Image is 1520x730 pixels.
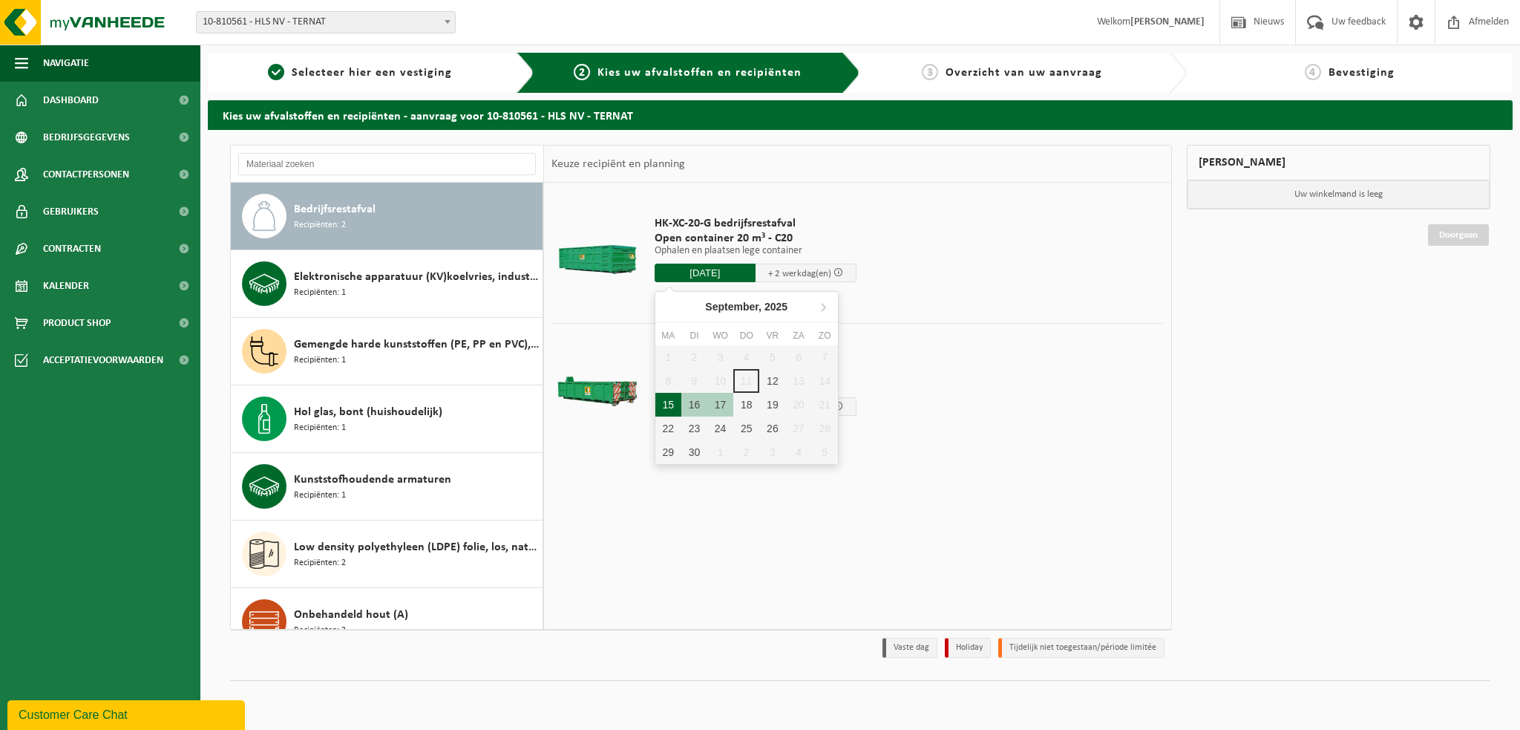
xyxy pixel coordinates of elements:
div: 29 [655,440,681,464]
div: zo [812,328,838,343]
span: Kunststofhoudende armaturen [294,471,451,489]
div: 24 [707,417,733,440]
span: 3 [922,64,938,80]
button: Gemengde harde kunststoffen (PE, PP en PVC), recycleerbaar (industrieel) Recipiënten: 1 [231,318,543,385]
button: Low density polyethyleen (LDPE) folie, los, naturel/gekleurd (80/20) Recipiënten: 2 [231,521,543,588]
input: Selecteer datum [655,264,756,282]
div: 12 [759,369,785,393]
button: Elektronische apparatuur (KV)koelvries, industrieel Recipiënten: 1 [231,250,543,318]
span: 4 [1305,64,1321,80]
span: Bedrijfsrestafval [294,201,376,218]
span: Selecteer hier een vestiging [292,67,452,79]
span: Navigatie [43,45,89,82]
a: 1Selecteer hier een vestiging [215,64,505,82]
span: Recipiënten: 1 [294,489,346,503]
span: Kalender [43,267,89,304]
div: 17 [707,393,733,417]
span: Recipiënten: 2 [294,218,346,232]
span: 10-810561 - HLS NV - TERNAT [196,11,456,33]
div: 19 [759,393,785,417]
span: Low density polyethyleen (LDPE) folie, los, naturel/gekleurd (80/20) [294,538,539,556]
span: Contactpersonen [43,156,129,193]
div: 25 [733,417,759,440]
span: 1 [268,64,284,80]
div: 16 [681,393,707,417]
span: Overzicht van uw aanvraag [946,67,1102,79]
span: Hol glas, bont (huishoudelijk) [294,403,442,421]
span: 2 [574,64,590,80]
span: Onbehandeld hout (A) [294,606,408,624]
li: Vaste dag [882,638,937,658]
span: Recipiënten: 1 [294,421,346,435]
p: Uw winkelmand is leeg [1187,180,1490,209]
strong: [PERSON_NAME] [1130,16,1205,27]
span: Contracten [43,230,101,267]
button: Bedrijfsrestafval Recipiënten: 2 [231,183,543,250]
iframe: chat widget [7,697,248,730]
div: Keuze recipiënt en planning [544,146,692,183]
span: Gebruikers [43,193,99,230]
span: Bedrijfsgegevens [43,119,130,156]
div: di [681,328,707,343]
span: Kies uw afvalstoffen en recipiënten [597,67,802,79]
span: Recipiënten: 1 [294,286,346,300]
i: 2025 [764,302,787,312]
span: Acceptatievoorwaarden [43,342,163,379]
span: Dashboard [43,82,99,119]
div: 3 [759,440,785,464]
span: Bevestiging [1329,67,1395,79]
div: ma [655,328,681,343]
button: Kunststofhoudende armaturen Recipiënten: 1 [231,453,543,521]
div: 1 [707,440,733,464]
div: 18 [733,393,759,417]
div: do [733,328,759,343]
input: Materiaal zoeken [238,153,536,175]
div: 22 [655,417,681,440]
div: 26 [759,417,785,440]
span: + 2 werkdag(en) [768,269,831,278]
span: Recipiënten: 1 [294,353,346,368]
li: Tijdelijk niet toegestaan/période limitée [998,638,1164,658]
span: Open container 20 m³ - C20 [655,231,856,246]
span: Gemengde harde kunststoffen (PE, PP en PVC), recycleerbaar (industrieel) [294,336,539,353]
span: Recipiënten: 2 [294,624,346,638]
li: Holiday [945,638,991,658]
p: Ophalen en plaatsen lege container [655,246,856,256]
div: 23 [681,417,707,440]
div: 30 [681,440,707,464]
h2: Kies uw afvalstoffen en recipiënten - aanvraag voor 10-810561 - HLS NV - TERNAT [208,100,1513,129]
div: wo [707,328,733,343]
div: za [785,328,811,343]
div: September, [699,295,793,319]
span: Elektronische apparatuur (KV)koelvries, industrieel [294,268,539,286]
button: Hol glas, bont (huishoudelijk) Recipiënten: 1 [231,385,543,453]
span: HK-XC-20-G bedrijfsrestafval [655,216,856,231]
button: Onbehandeld hout (A) Recipiënten: 2 [231,588,543,656]
span: Product Shop [43,304,111,342]
div: vr [759,328,785,343]
span: Recipiënten: 2 [294,556,346,570]
a: Doorgaan [1428,224,1489,246]
div: 2 [733,440,759,464]
div: [PERSON_NAME] [1187,145,1491,180]
div: 15 [655,393,681,417]
span: 10-810561 - HLS NV - TERNAT [197,12,455,33]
